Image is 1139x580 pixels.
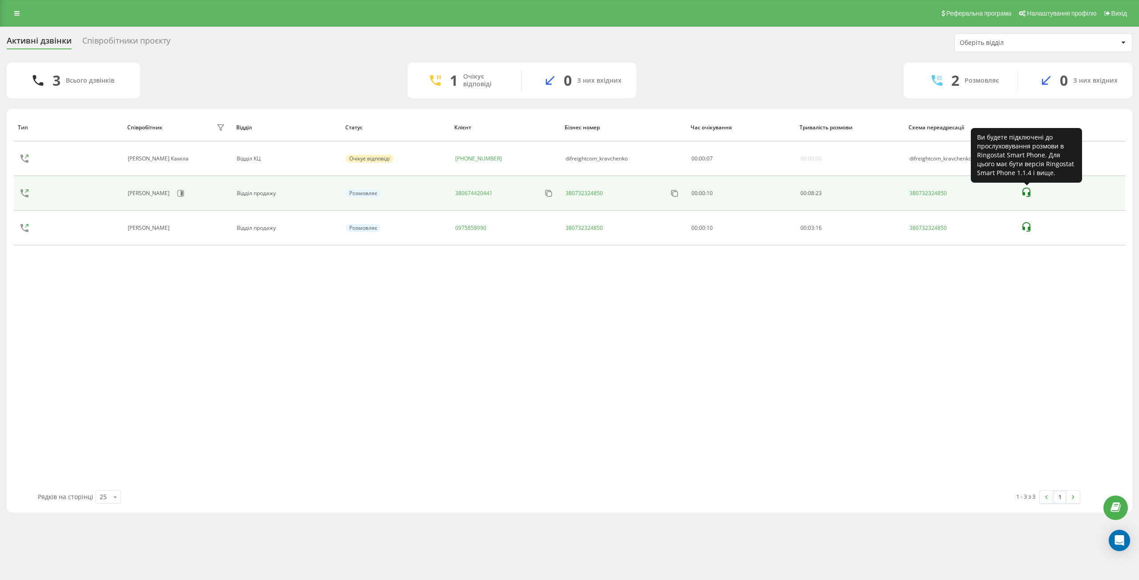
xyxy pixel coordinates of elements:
[800,224,807,232] span: 00
[128,156,191,162] div: [PERSON_NAME] Каміла
[965,77,999,84] div: Розмовляє
[237,190,336,196] div: Відділ продажу
[808,189,814,197] span: 08
[800,156,822,162] div: 00:00:00
[7,36,72,50] div: Активні дзвінки
[909,124,1012,131] div: Схема переадресації
[1109,530,1130,551] div: Open Intercom Messenger
[82,36,170,50] div: Співробітники проєкту
[951,72,959,89] div: 2
[1027,10,1096,17] span: Налаштування профілю
[66,77,114,84] div: Всього дзвінків
[808,224,814,232] span: 03
[971,128,1082,183] div: Ви будете підключені до прослуховування розмови в Ringostat Smart Phone. Для цього має бути версі...
[691,155,698,162] span: 00
[455,155,502,162] a: [PHONE_NUMBER]
[800,189,807,197] span: 00
[691,225,791,231] div: 00:00:10
[455,189,493,197] a: 380674420441
[577,77,622,84] div: З них вхідних
[816,189,822,197] span: 23
[463,73,508,88] div: Очікує відповіді
[707,155,713,162] span: 07
[565,124,682,131] div: Бізнес номер
[564,72,572,89] div: 0
[346,155,393,163] div: Очікує відповіді
[454,124,556,131] div: Клієнт
[800,190,822,196] div: : :
[128,225,172,231] div: [PERSON_NAME]
[699,155,705,162] span: 00
[1060,72,1068,89] div: 0
[345,124,446,131] div: Статус
[53,72,61,89] div: 3
[1053,491,1066,503] a: 1
[18,124,118,131] div: Тип
[691,156,713,162] div: : :
[960,39,1066,47] div: Оберіть відділ
[38,492,93,501] span: Рядків на сторінці
[1016,492,1035,501] div: 1 - 3 з 3
[800,225,822,231] div: : :
[346,189,381,197] div: Розмовляє
[565,189,603,197] a: 380732324850
[237,225,336,231] div: Відділ продажу
[816,224,822,232] span: 16
[800,124,900,131] div: Тривалість розмови
[1111,10,1127,17] span: Вихід
[127,124,162,131] div: Співробітник
[236,124,337,131] div: Відділ
[909,190,947,196] a: 380732324850
[100,492,107,501] div: 25
[909,225,947,231] a: 380732324850
[1073,77,1118,84] div: З них вхідних
[450,72,458,89] div: 1
[691,190,791,196] div: 00:00:10
[691,124,791,131] div: Час очікування
[237,156,336,162] div: Відділ КЦ
[565,156,628,162] div: difreightcom_kravchenko
[346,224,381,232] div: Розмовляє
[565,224,603,232] a: 380732324850
[128,190,172,196] div: [PERSON_NAME]
[946,10,1012,17] span: Реферальна програма
[909,156,1011,162] div: difreightcom_kravchenko
[455,224,486,232] a: 0975858990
